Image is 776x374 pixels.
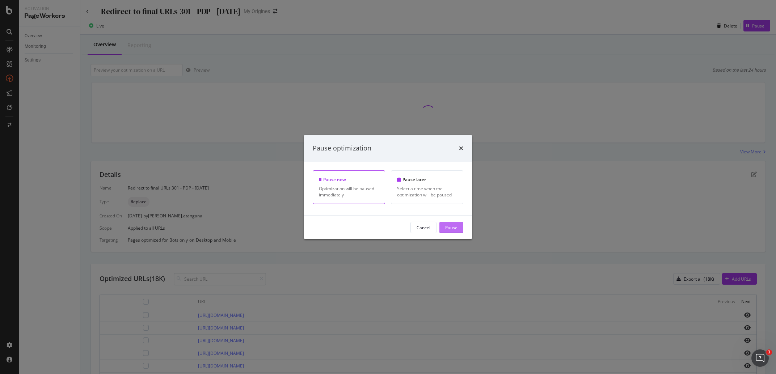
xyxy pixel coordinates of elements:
[319,186,379,198] div: Optimization will be paused immediately
[304,135,472,239] div: modal
[459,144,463,153] div: times
[445,224,457,230] div: Pause
[397,177,457,183] div: Pause later
[410,222,436,233] button: Cancel
[417,224,430,230] div: Cancel
[439,222,463,233] button: Pause
[766,349,772,355] span: 1
[319,177,379,183] div: Pause now
[313,144,371,153] div: Pause optimization
[397,186,457,198] div: Select a time when the optimization will be paused
[751,349,769,367] iframe: Intercom live chat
